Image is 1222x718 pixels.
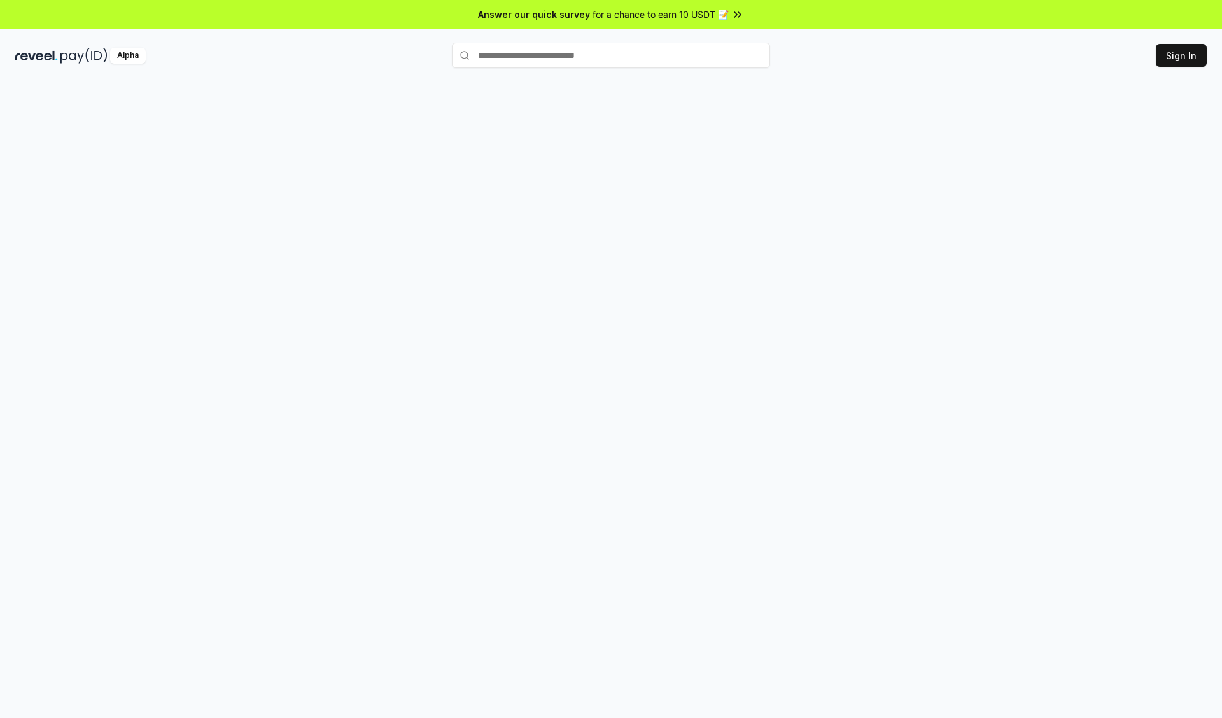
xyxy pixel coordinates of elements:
div: Alpha [110,48,146,64]
span: for a chance to earn 10 USDT 📝 [593,8,729,21]
img: pay_id [60,48,108,64]
img: reveel_dark [15,48,58,64]
button: Sign In [1156,44,1207,67]
span: Answer our quick survey [478,8,590,21]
